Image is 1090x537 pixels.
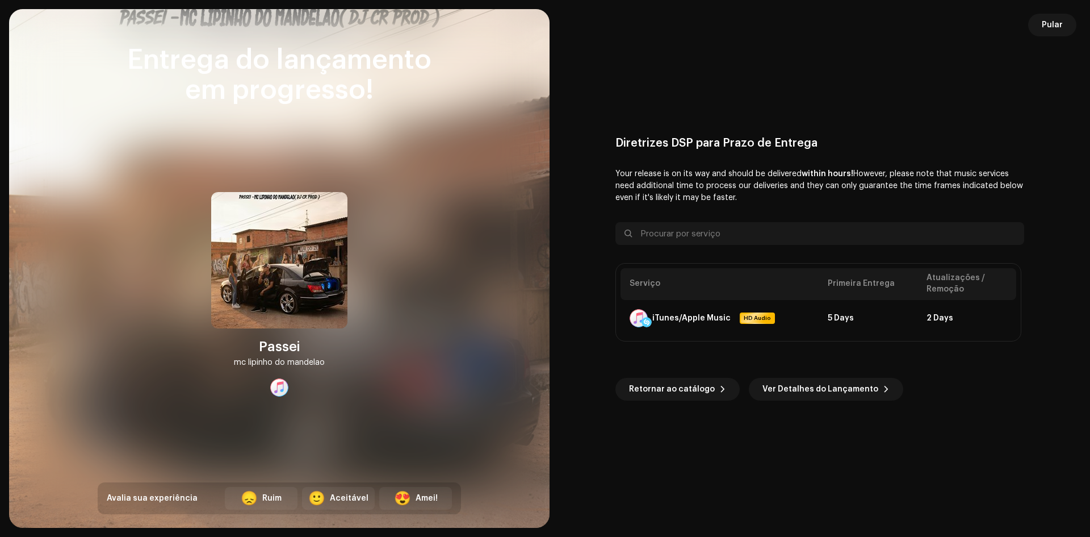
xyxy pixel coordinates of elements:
span: HD Audio [741,314,774,323]
span: Pular [1042,14,1063,36]
button: Ver Detalhes do Lançamento [749,378,903,401]
span: Retornar ao catálogo [629,378,715,401]
th: Serviço [621,268,819,299]
button: Retornar ao catálogo [615,378,740,401]
button: Pular [1028,14,1076,36]
div: 🙂 [308,492,325,505]
div: Ruim [262,493,282,505]
div: Aceitável [330,493,368,505]
th: Primeira Entrega [819,268,917,299]
div: Passei [259,338,300,356]
div: Diretrizes DSP para Prazo de Entrega [615,136,1024,150]
p: Your release is on its way and should be delivered However, please note that music services need ... [615,168,1024,204]
b: within hours! [802,170,853,178]
td: 2 Days [917,300,1016,336]
div: mc lipinho do mandelao [234,356,325,369]
span: Ver Detalhes do Lançamento [762,378,878,401]
div: Amei! [416,493,438,505]
th: Atualizações / Remoção [917,268,1016,299]
input: Procurar por serviço [615,222,1024,245]
div: iTunes/Apple Music [652,314,731,323]
span: Avalia sua experiência [107,494,198,502]
img: 8d39d27a-7c13-448e-bf82-9b1a513a4e58 [211,192,347,328]
div: Entrega do lançamento em progresso! [98,45,461,106]
div: 😞 [241,492,258,505]
div: 😍 [394,492,411,505]
td: 5 Days [819,300,917,336]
